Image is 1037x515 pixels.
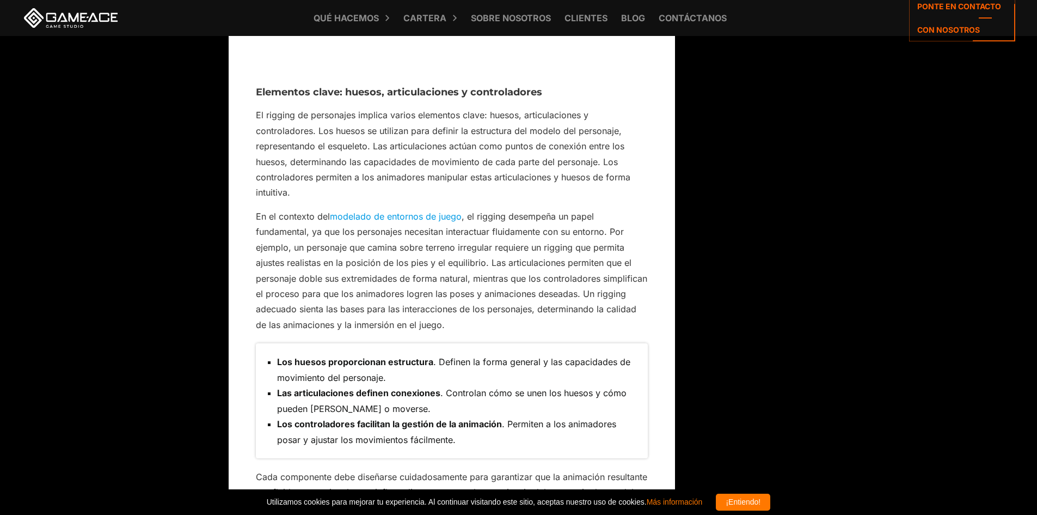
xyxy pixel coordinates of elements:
[330,211,462,222] a: modelado de entornos de juego
[659,13,727,23] font: Contáctanos
[621,13,645,23] font: Blog
[277,356,433,367] font: Los huesos proporcionan estructura
[277,419,502,429] font: Los controladores facilitan la gestión de la animación
[267,498,647,506] font: Utilizamos cookies para mejorar tu experiencia. Al continuar visitando este sitio, aceptas nuestr...
[471,13,551,23] font: Sobre nosotros
[564,13,608,23] font: Clientes
[256,110,630,198] font: El rigging de personajes implica varios elementos clave: huesos, articulaciones y controladores. ...
[256,86,542,98] font: Elementos clave: huesos, articulaciones y controladores
[726,498,760,506] font: ¡Entiendo!
[314,13,379,23] font: Qué hacemos
[277,387,627,414] font: . Controlan cómo se unen los huesos y cómo pueden [PERSON_NAME] o moverse.
[256,211,647,330] font: , el rigging desempeña un papel fundamental, ya que los personajes necesitan interactuar fluidame...
[277,356,630,383] font: . Definen la forma general y las capacidades de movimiento del personaje.
[403,13,446,23] font: Cartera
[647,498,703,506] a: Más información
[256,211,330,222] font: En el contexto del
[277,419,616,445] font: . Permiten a los animadores posar y ajustar los movimientos fácilmente.
[277,387,440,398] font: Las articulaciones definen conexiones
